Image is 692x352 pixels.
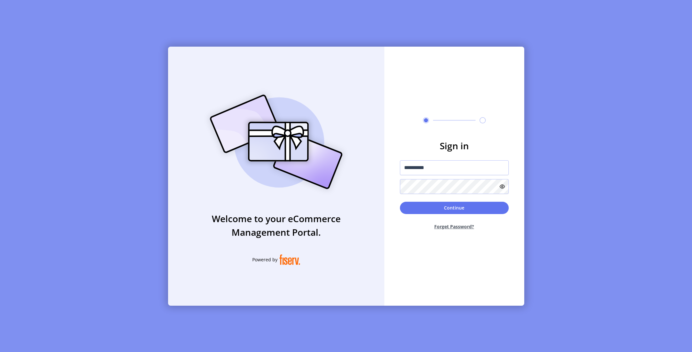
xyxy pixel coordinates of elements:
button: Continue [400,202,509,214]
button: Forget Password? [400,218,509,235]
img: card_Illustration.svg [200,87,352,196]
span: Powered by [252,256,278,263]
h3: Welcome to your eCommerce Management Portal. [168,212,384,239]
h3: Sign in [400,139,509,153]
